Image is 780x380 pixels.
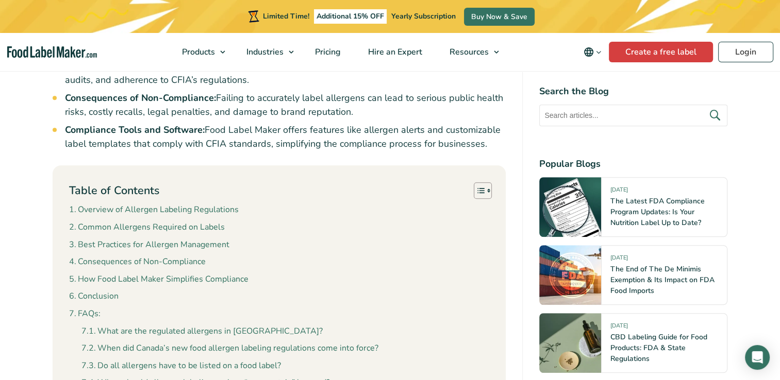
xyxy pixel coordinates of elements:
a: Overview of Allergen Labeling Regulations [69,203,239,217]
span: [DATE] [610,322,627,334]
a: Login [718,42,773,62]
div: Open Intercom Messenger [745,345,770,370]
a: Food Label Maker homepage [7,46,97,58]
a: When did Canada’s new food allergen labeling regulations come into force? [81,342,378,355]
span: Products [179,46,216,58]
a: Common Allergens Required on Labels [69,221,225,234]
span: [DATE] [610,186,627,198]
a: FAQs: [69,307,101,321]
a: Resources [436,33,504,71]
a: Consequences of Non-Compliance [69,255,206,269]
span: Pricing [312,46,342,58]
input: Search articles... [539,105,727,126]
li: Failing to accurately label allergens can lead to serious public health risks, costly recalls, le... [65,91,506,119]
a: CBD Labeling Guide for Food Products: FDA & State Regulations [610,332,707,364]
h4: Search the Blog [539,84,727,98]
a: The End of The De Minimis Exemption & Its Impact on FDA Food Imports [610,264,714,296]
span: Industries [243,46,285,58]
span: Additional 15% OFF [314,9,387,24]
h4: Popular Blogs [539,157,727,171]
a: Pricing [302,33,352,71]
li: Ensuring accurate allergen labeling involves regular staff training, facility audits, and adheren... [65,59,506,87]
a: Hire an Expert [355,33,434,71]
strong: Consequences of Non-Compliance: [65,92,216,104]
strong: Compliance Tools and Software: [65,124,205,136]
a: Products [169,33,230,71]
p: Table of Contents [69,183,159,199]
a: Best Practices for Allergen Management [69,238,229,252]
a: Create a free label [609,42,713,62]
span: Limited Time! [263,11,309,21]
a: The Latest FDA Compliance Program Updates: Is Your Nutrition Label Up to Date? [610,196,704,228]
a: What are the regulated allergens in [GEOGRAPHIC_DATA]? [81,325,323,338]
a: Conclusion [69,290,119,303]
span: [DATE] [610,254,627,266]
span: Resources [446,46,490,58]
a: Toggle Table of Content [466,182,489,199]
a: Do all allergens have to be listed on a food label? [81,359,281,373]
li: Food Label Maker offers features like allergen alerts and customizable label templates that compl... [65,123,506,151]
a: Buy Now & Save [464,8,535,26]
a: Industries [233,33,299,71]
span: Hire an Expert [365,46,423,58]
span: Yearly Subscription [391,11,456,21]
a: How Food Label Maker Simplifies Compliance [69,273,248,286]
button: Change language [576,42,609,62]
